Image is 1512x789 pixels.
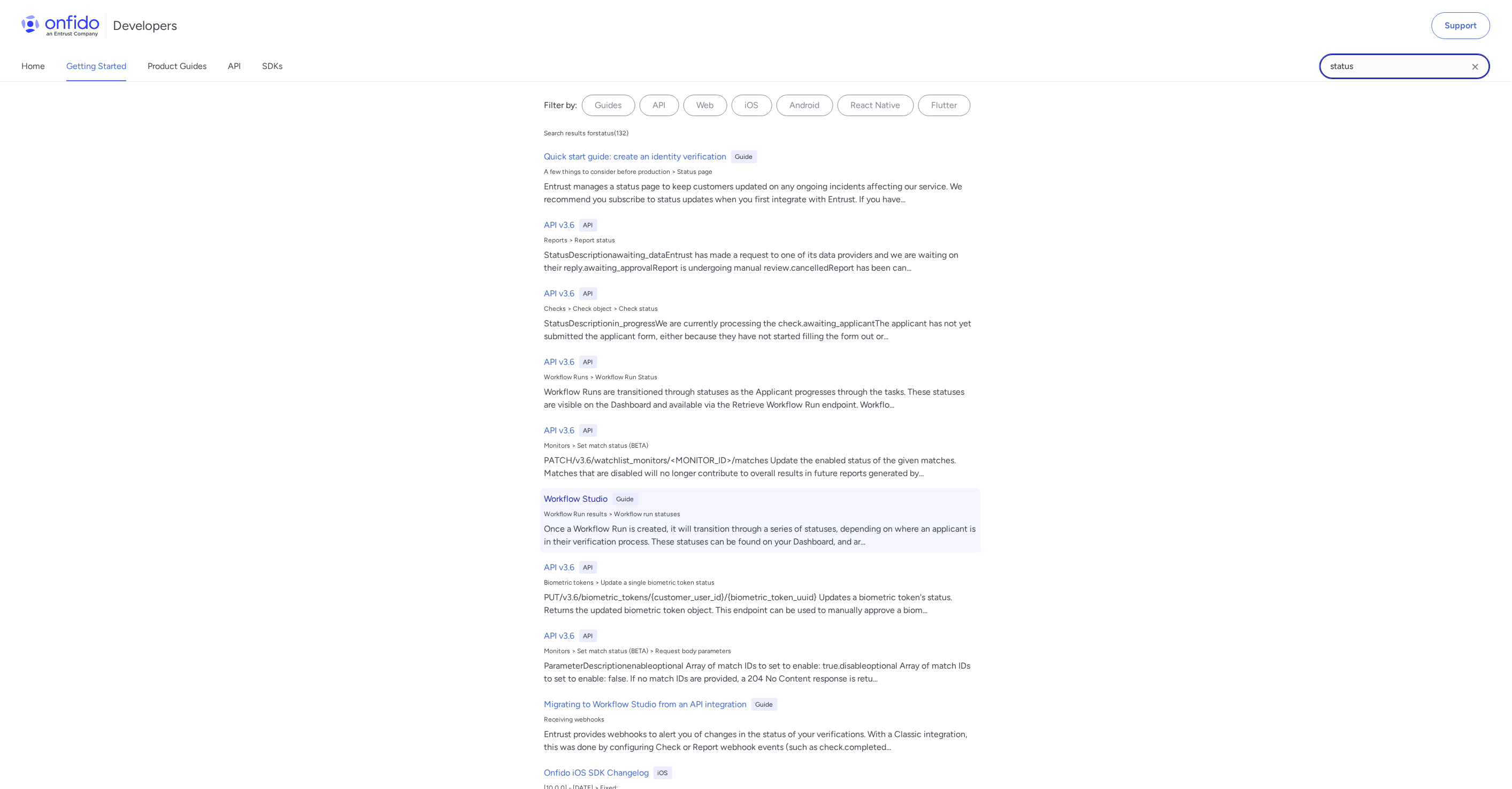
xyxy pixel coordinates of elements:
h6: API v3.6 [544,356,575,369]
div: Once a Workflow Run is created, it will transition through a series of statuses, depending on whe... [544,523,977,548]
div: Receiving webhooks [544,715,977,724]
div: Workflow Run results > Workflow run statuses [544,510,977,518]
h6: API v3.6 [544,219,575,232]
a: API v3.6APIMonitors > Set match status (BETA) > Request body parametersParameterDescriptionenable... [540,625,981,690]
h6: Quick start guide: create an identity verification [544,150,727,163]
label: API [640,95,679,116]
a: Support [1432,12,1491,39]
a: Home [21,51,45,81]
h1: Developers [113,17,177,34]
label: React Native [838,95,914,116]
div: Guide [751,698,778,711]
div: Search results for status ( 132 ) [544,129,629,137]
div: API [579,356,597,369]
h6: API v3.6 [544,561,575,574]
h6: Workflow Studio [544,493,608,505]
img: Onfido Logo [21,15,99,36]
div: Workflow Runs > Workflow Run Status [544,373,977,381]
div: iOS [654,767,672,779]
a: Quick start guide: create an identity verificationGuideA few things to consider before production... [540,146,981,210]
div: Monitors > Set match status (BETA) [544,441,977,450]
a: SDKs [262,51,282,81]
input: Onfido search input field [1319,53,1491,79]
div: PATCH/v3.6/watchlist_monitors/<MONITOR_ID>/matches Update the enabled status of the given matches... [544,454,977,480]
h6: Migrating to Workflow Studio from an API integration [544,698,747,711]
div: PUT/v3.6/biometric_tokens/{customer_user_id}/{biometric_token_uuid} Updates a biometric token's s... [544,591,977,617]
label: iOS [732,95,772,116]
div: Biometric tokens > Update a single biometric token status [544,578,977,587]
div: ParameterDescriptionenableoptional Array of match IDs to set to enable: true.disableoptional Arra... [544,660,977,685]
a: Getting Started [66,51,126,81]
label: Web [684,95,727,116]
div: Entrust manages a status page to keep customers updated on any ongoing incidents affecting our se... [544,180,977,206]
h6: API v3.6 [544,424,575,437]
a: API v3.6APIMonitors > Set match status (BETA)PATCH/v3.6/watchlist_monitors/<MONITOR_ID>/matches U... [540,420,981,484]
h6: Onfido iOS SDK Changelog [544,767,649,779]
div: Guide [731,150,757,163]
a: Product Guides [148,51,206,81]
a: API v3.6APIReports > Report statusStatusDescriptionawaiting_dataEntrust has made a request to one... [540,215,981,279]
div: API [579,219,597,232]
div: StatusDescriptionawaiting_dataEntrust has made a request to one of its data providers and we are ... [544,249,977,274]
h6: API v3.6 [544,630,575,642]
div: Reports > Report status [544,236,977,244]
label: Android [777,95,833,116]
h6: API v3.6 [544,287,575,300]
label: Guides [582,95,635,116]
a: API v3.6APIChecks > Check object > Check statusStatusDescriptionin_progressWe are currently proce... [540,283,981,347]
a: API v3.6APIWorkflow Runs > Workflow Run StatusWorkflow Runs are transitioned through statuses as ... [540,351,981,416]
div: API [579,287,597,300]
div: Filter by: [544,99,578,112]
div: API [579,424,597,437]
div: Checks > Check object > Check status [544,304,977,313]
a: API v3.6APIBiometric tokens > Update a single biometric token statusPUT/v3.6/biometric_tokens/{cu... [540,557,981,621]
div: Monitors > Set match status (BETA) > Request body parameters [544,647,977,655]
div: Workflow Runs are transitioned through statuses as the Applicant progresses through the tasks. Th... [544,386,977,411]
label: Flutter [918,95,971,116]
a: Migrating to Workflow Studio from an API integrationGuideReceiving webhooksEntrust provides webho... [540,694,981,758]
svg: Clear search field button [1469,60,1482,73]
div: API [579,630,597,642]
div: Guide [612,493,639,505]
div: API [579,561,597,574]
div: StatusDescriptionin_progressWe are currently processing the check.awaiting_applicantThe applicant... [544,317,977,343]
a: API [228,51,241,81]
div: Entrust provides webhooks to alert you of changes in the status of your verifications. With a Cla... [544,728,977,754]
div: A few things to consider before production > Status page [544,167,977,176]
a: Workflow StudioGuideWorkflow Run results > Workflow run statusesOnce a Workflow Run is created, i... [540,488,981,553]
